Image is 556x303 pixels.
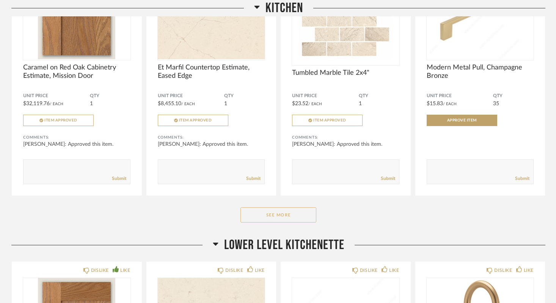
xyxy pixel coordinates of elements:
span: $8,455.10 [158,101,181,106]
div: LIKE [255,267,265,274]
div: Comments: [23,134,130,141]
span: / Each [443,102,457,106]
span: 1 [90,101,93,106]
button: Item Approved [23,115,94,126]
span: Unit Price [292,93,359,99]
span: Caramel on Red Oak Cabinetry Estimate, Mission Door [23,63,130,80]
span: Item Approved [313,118,346,122]
span: QTY [493,93,534,99]
span: Item Approved [44,118,77,122]
span: Unit Price [427,93,493,99]
button: Approve Item [427,115,497,126]
span: Modern Metal Pull, Champagne Bronze [427,63,534,80]
span: $32,119.76 [23,101,50,106]
a: Submit [381,175,395,182]
div: [PERSON_NAME]: Approved this item. [158,140,265,148]
a: Submit [515,175,529,182]
a: Submit [112,175,126,182]
span: 1 [224,101,227,106]
div: LIKE [389,267,399,274]
div: LIKE [120,267,130,274]
div: DISLIKE [225,267,243,274]
span: QTY [90,93,130,99]
span: QTY [224,93,265,99]
div: Comments: [292,134,399,141]
span: / Each [50,102,63,106]
span: / Each [308,102,322,106]
button: Item Approved [292,115,363,126]
span: Et Marfil Countertop Estimate, Eased Edge [158,63,265,80]
div: [PERSON_NAME]: Approved this item. [292,140,399,148]
span: Approve Item [447,118,477,122]
span: $23.52 [292,101,308,106]
span: Unit Price [158,93,225,99]
a: Submit [246,175,261,182]
span: 35 [493,101,499,106]
div: DISLIKE [91,267,109,274]
span: Unit Price [23,93,90,99]
span: QTY [359,93,399,99]
div: DISLIKE [360,267,378,274]
div: [PERSON_NAME]: Approved this item. [23,140,130,148]
span: 1 [359,101,362,106]
div: Comments: [158,134,265,141]
div: DISLIKE [494,267,512,274]
span: Lower Level Kitchenette [224,237,344,253]
button: See More [240,207,316,223]
span: / Each [181,102,195,106]
span: Item Approved [179,118,212,122]
span: Tumbled Marble Tile 2x4" [292,69,399,77]
span: $15.83 [427,101,443,106]
button: Item Approved [158,115,228,126]
div: LIKE [524,267,534,274]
